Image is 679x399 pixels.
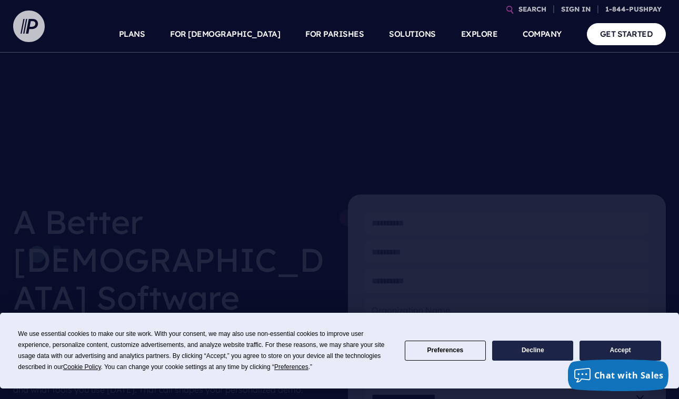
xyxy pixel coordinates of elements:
a: EXPLORE [461,16,498,53]
button: Chat with Sales [568,360,669,391]
a: PLANS [119,16,145,53]
a: SOLUTIONS [389,16,436,53]
a: GET STARTED [587,23,666,45]
button: Decline [492,341,573,361]
a: FOR PARISHES [305,16,364,53]
span: Preferences [274,363,308,371]
a: COMPANY [523,16,562,53]
span: Cookie Policy [63,363,101,371]
div: We use essential cookies to make our site work. With your consent, we may also use non-essential ... [18,329,392,373]
span: Chat with Sales [594,370,664,381]
a: FOR [DEMOGRAPHIC_DATA] [170,16,280,53]
button: Preferences [405,341,486,361]
button: Accept [580,341,661,361]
